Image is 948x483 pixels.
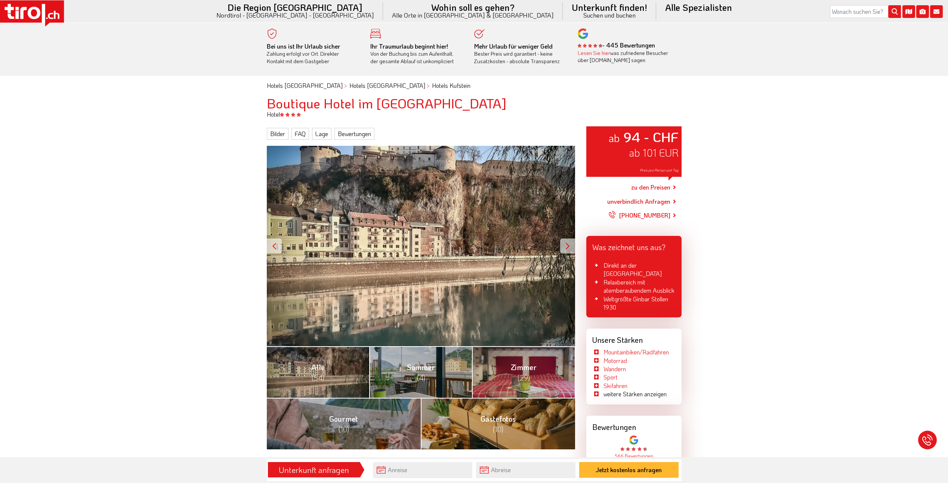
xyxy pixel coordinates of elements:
[830,5,901,18] input: Wonach suchen Sie?
[592,390,667,398] li: weitere Stärken anzeigen
[603,365,626,373] a: Wandern
[572,12,647,18] small: Suchen und buchen
[270,464,358,476] div: Unterkunft anfragen
[261,110,687,119] div: Hotel
[930,5,943,18] i: Kontakt
[474,42,553,50] b: Mehr Urlaub für weniger Geld
[267,128,288,140] a: Bilder
[417,373,425,382] span: (4)
[578,49,670,64] div: was zufriedene Besucher über [DOMAIN_NAME] sagen
[629,146,679,159] span: ab 101 EUR
[370,43,463,65] div: Von der Buchung bis zum Aufenthalt, der gesamte Ablauf ist unkompliziert
[607,197,670,206] a: unverbindlich Anfragen
[312,373,324,382] span: (54)
[586,329,682,348] div: Unsere Stärken
[421,398,575,449] a: Gästefotos (10)
[472,346,575,398] a: Zimmer (29)
[334,128,374,140] a: Bewertungen
[369,346,472,398] a: Sommer (4)
[603,348,669,356] a: Mountainbiken/Radfahren
[615,453,653,459] a: 566 Bewertungen
[631,178,670,197] a: zu den Preisen
[267,81,343,89] a: Hotels [GEOGRAPHIC_DATA]
[349,81,425,89] a: Hotels [GEOGRAPHIC_DATA]
[578,41,655,49] b: - 445 Bewertungen
[267,42,340,50] b: Bei uns ist Ihr Urlaub sicher
[291,128,309,140] a: FAQ
[592,295,676,312] li: Weltgrößte Ginbar Stollen 1930
[603,382,627,390] a: Skifahren
[609,206,670,225] a: [PHONE_NUMBER]
[603,373,618,381] a: Sport
[474,43,567,65] div: Bester Preis wird garantiert - keine Zusatzkosten - absolute Transparenz
[629,436,638,444] img: google
[311,362,325,382] span: Alle
[267,96,682,111] h1: Boutique Hotel im [GEOGRAPHIC_DATA]
[640,168,679,173] span: Preis pro Person und Tag
[373,462,472,478] input: Anreise
[511,362,537,382] span: Zimmer
[579,462,679,478] button: Jetzt kostenlos anfragen
[216,12,374,18] small: Nordtirol - [GEOGRAPHIC_DATA] - [GEOGRAPHIC_DATA]
[592,278,676,295] li: Relaxbereich mit atemberaubendem Ausblick
[603,357,627,364] a: Motorrad
[578,49,610,56] a: Lesen Sie hier
[432,81,470,89] a: Hotels Kufstein
[392,12,554,18] small: Alle Orte in [GEOGRAPHIC_DATA] & [GEOGRAPHIC_DATA]
[267,398,421,449] a: Gourmet (10)
[312,128,331,140] a: Lage
[481,414,516,434] span: Gästefotos
[916,5,929,18] i: Fotogalerie
[586,236,682,255] div: Was zeichnet uns aus?
[608,131,620,145] small: ab
[902,5,915,18] i: Karte öffnen
[267,43,359,65] div: Zahlung erfolgt vor Ort. Direkter Kontakt mit dem Gastgeber
[493,424,503,434] span: (10)
[586,416,682,435] div: Bewertungen
[339,424,349,434] span: (10)
[592,261,676,278] li: Direkt an der [GEOGRAPHIC_DATA]
[267,346,370,398] a: Alle (54)
[370,42,448,50] b: Ihr Traumurlaub beginnt hier!
[407,362,435,382] span: Sommer
[578,28,588,39] img: google
[476,462,575,478] input: Abreise
[623,128,679,145] strong: 94 - CHF
[518,373,530,382] span: (29)
[329,414,358,434] span: Gourmet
